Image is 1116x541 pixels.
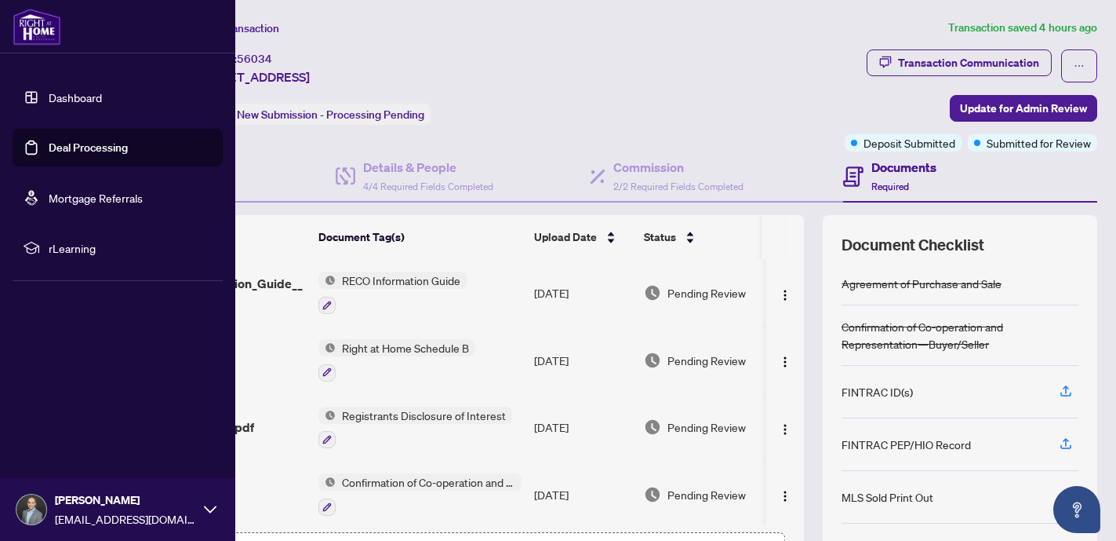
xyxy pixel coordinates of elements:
[336,272,467,289] span: RECO Information Guide
[318,339,336,356] img: Status Icon
[644,228,676,246] span: Status
[318,272,336,289] img: Status Icon
[528,215,638,259] th: Upload Date
[194,68,310,86] span: [STREET_ADDRESS]
[55,492,196,509] span: [PERSON_NAME]
[842,234,984,256] span: Document Checklist
[1074,60,1085,71] span: ellipsis
[237,108,424,122] span: New Submission - Processing Pending
[55,510,196,528] span: [EMAIL_ADDRESS][DOMAIN_NAME]
[987,134,1091,152] span: Submitted for Review
[49,239,212,257] span: rLearning
[779,423,791,436] img: Logo
[667,419,746,436] span: Pending Review
[336,473,522,491] span: Confirmation of Co-operation and Representation—Buyer/Seller
[950,95,1097,122] button: Update for Admin Review
[772,415,798,440] button: Logo
[842,488,933,506] div: MLS Sold Print Out
[528,327,638,394] td: [DATE]
[528,394,638,462] td: [DATE]
[667,486,746,503] span: Pending Review
[318,473,336,491] img: Status Icon
[318,407,512,449] button: Status IconRegistrants Disclosure of Interest
[49,90,102,104] a: Dashboard
[363,158,493,177] h4: Details & People
[528,461,638,528] td: [DATE]
[638,215,771,259] th: Status
[667,352,746,369] span: Pending Review
[644,284,661,302] img: Document Status
[644,419,661,436] img: Document Status
[49,191,143,205] a: Mortgage Referrals
[772,280,798,305] button: Logo
[842,275,1001,292] div: Agreement of Purchase and Sale
[863,134,955,152] span: Deposit Submitted
[318,407,336,424] img: Status Icon
[312,215,528,259] th: Document Tag(s)
[1053,486,1100,533] button: Open asap
[898,50,1039,75] div: Transaction Communication
[528,259,638,327] td: [DATE]
[336,407,512,424] span: Registrants Disclosure of Interest
[644,352,661,369] img: Document Status
[842,436,971,453] div: FINTRAC PEP/HIO Record
[336,339,475,356] span: Right at Home Schedule B
[363,181,493,192] span: 4/4 Required Fields Completed
[195,21,279,35] span: View Transaction
[318,272,467,314] button: Status IconRECO Information Guide
[534,228,597,246] span: Upload Date
[237,52,272,66] span: 56034
[667,284,746,302] span: Pending Review
[779,356,791,368] img: Logo
[613,158,743,177] h4: Commission
[49,141,128,155] a: Deal Processing
[948,19,1097,37] article: Transaction saved 4 hours ago
[16,495,46,525] img: Profile Icon
[772,348,798,373] button: Logo
[842,318,1078,353] div: Confirmation of Co-operation and Representation—Buyer/Seller
[772,482,798,507] button: Logo
[779,490,791,503] img: Logo
[613,181,743,192] span: 2/2 Required Fields Completed
[779,289,791,302] img: Logo
[867,49,1052,76] button: Transaction Communication
[871,158,936,177] h4: Documents
[194,104,431,125] div: Status:
[842,383,913,400] div: FINTRAC ID(s)
[318,339,475,382] button: Status IconRight at Home Schedule B
[871,181,909,192] span: Required
[960,96,1087,121] span: Update for Admin Review
[13,8,61,46] img: logo
[644,486,661,503] img: Document Status
[318,473,522,516] button: Status IconConfirmation of Co-operation and Representation—Buyer/Seller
